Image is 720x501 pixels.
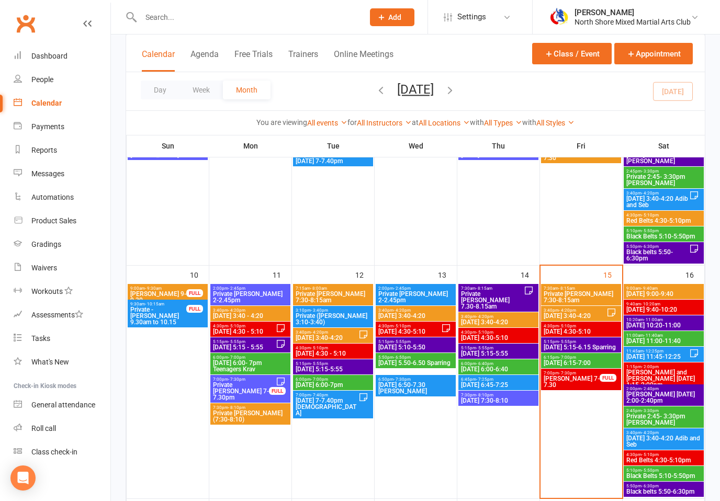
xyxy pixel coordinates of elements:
[540,135,623,157] th: Fri
[559,308,576,313] span: - 4:20pm
[543,313,606,319] span: [DATE] 3:40-4:20
[412,118,419,127] strong: at
[641,302,660,306] span: - 10:20am
[603,266,622,283] div: 15
[484,119,522,127] a: All Types
[378,344,454,350] span: [DATE] 5:10-5:50
[31,146,57,154] div: Reports
[460,393,536,397] span: 7:30pm
[460,152,524,158] span: [DATE] 7:30-8:10
[378,308,454,313] span: 3:40pm
[31,75,53,84] div: People
[295,366,371,372] span: [DATE] 5:15-5:55
[626,233,702,240] span: Black Belts 5:10-5:50pm
[130,145,187,158] span: Private [PERSON_NAME]
[543,355,619,360] span: 6:15pm
[228,377,245,382] span: - 7:30pm
[626,349,689,354] span: 11:45am
[559,339,576,344] span: - 5:55pm
[626,302,702,306] span: 9:40am
[460,314,536,319] span: 3:40pm
[378,355,454,360] span: 5:50pm
[355,266,374,283] div: 12
[31,401,95,409] div: General attendance
[642,191,659,196] span: - 4:20pm
[209,135,292,157] th: Mon
[311,377,328,382] span: - 7:00pm
[644,317,663,322] span: - 11:00am
[642,408,659,413] span: - 3:30pm
[575,17,691,27] div: North Shore Mixed Martial Arts Club
[31,99,62,107] div: Calendar
[438,266,457,283] div: 13
[393,286,411,291] span: - 2:45pm
[378,339,454,344] span: 5:15pm
[31,169,64,178] div: Messages
[31,424,56,432] div: Roll call
[311,393,328,397] span: - 7:40pm
[626,169,702,174] span: 2:45pm
[130,302,187,306] span: 9:30am
[212,324,276,328] span: 4:30pm
[600,374,616,382] div: FULL
[642,468,659,473] span: - 5:50pm
[212,339,276,344] span: 5:15pm
[130,291,187,303] span: [PERSON_NAME] 9-9.30
[543,375,600,388] span: [PERSON_NAME] 7-7.30
[626,322,702,328] span: [DATE] 10:20-11:00
[685,266,704,283] div: 16
[626,213,702,218] span: 4:30pm
[228,324,245,328] span: - 5:10pm
[470,118,484,127] strong: with
[14,233,110,256] a: Gradings
[626,191,689,196] span: 3:40pm
[14,440,110,464] a: Class kiosk mode
[212,355,288,360] span: 6:00pm
[522,118,536,127] strong: with
[138,10,356,25] input: Search...
[460,330,536,335] span: 4:30pm
[626,408,702,413] span: 2:45pm
[543,308,606,313] span: 3:40pm
[295,382,371,388] span: [DATE] 6:00-7pm
[295,158,371,164] span: [DATE] 7-7.40pm
[543,324,619,328] span: 4:30pm
[212,291,288,303] span: Private [PERSON_NAME] 2-2.45pm
[460,361,536,366] span: 6:00pm
[357,119,412,127] a: All Instructors
[626,286,702,291] span: 9:00am
[626,488,702,495] span: Black belts 5:50-6:30pm
[543,339,619,344] span: 5:15pm
[393,377,411,382] span: - 7:30pm
[142,49,175,72] button: Calendar
[460,319,536,325] span: [DATE] 3:40-4:20
[212,328,276,335] span: [DATE] 4:30 - 5:10
[614,43,693,64] button: Appointment
[190,49,219,72] button: Agenda
[626,468,702,473] span: 5:10pm
[31,358,69,366] div: What's New
[642,430,659,435] span: - 4:20pm
[269,387,286,395] div: FULL
[14,68,110,92] a: People
[626,391,702,404] span: [PERSON_NAME] [DATE] 2:00-2:40pm
[626,413,702,426] span: Private 2:45- 3:30pm [PERSON_NAME]
[476,361,493,366] span: - 6:40pm
[288,49,318,72] button: Trainers
[212,308,288,313] span: 3:40pm
[130,286,187,291] span: 9:00am
[460,366,536,372] span: [DATE] 6:00-6:40
[626,244,689,249] span: 5:50pm
[31,448,77,456] div: Class check-in
[460,286,524,291] span: 7:30am
[212,360,288,372] span: [DATE] 6:00- 7pm Teenagers Krav
[228,405,245,410] span: - 8:10pm
[378,313,454,319] span: [DATE] 3:40-4:20
[31,287,63,295] div: Workouts
[295,291,371,303] span: Private [PERSON_NAME] 7:30-8:15am
[626,196,689,208] span: [DATE] 3:40-4:20 Adib and Seb
[626,386,702,391] span: 2:00pm
[559,355,576,360] span: - 7:00pm
[311,330,328,335] span: - 4:20pm
[295,350,371,357] span: [DATE] 4:30 - 5:10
